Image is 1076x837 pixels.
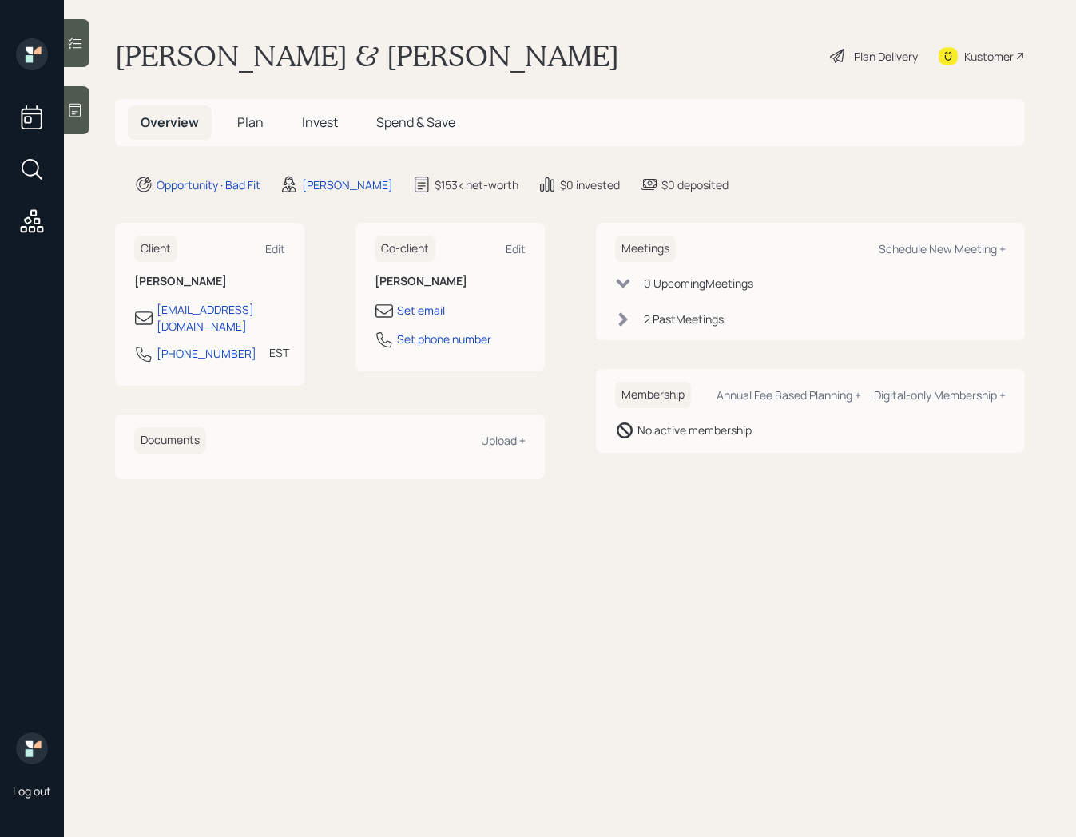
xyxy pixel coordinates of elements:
h6: Documents [134,427,206,454]
div: [PHONE_NUMBER] [157,345,256,362]
h6: Client [134,236,177,262]
div: Schedule New Meeting + [879,241,1006,256]
div: 0 Upcoming Meeting s [644,275,753,292]
div: Edit [506,241,526,256]
h6: Membership [615,382,691,408]
div: 2 Past Meeting s [644,311,724,327]
div: Annual Fee Based Planning + [717,387,861,403]
h6: Co-client [375,236,435,262]
h6: [PERSON_NAME] [375,275,526,288]
span: Spend & Save [376,113,455,131]
div: Edit [265,241,285,256]
div: Set email [397,302,445,319]
h1: [PERSON_NAME] & [PERSON_NAME] [115,38,619,73]
span: Overview [141,113,199,131]
span: Plan [237,113,264,131]
div: Set phone number [397,331,491,347]
div: Opportunity · Bad Fit [157,177,260,193]
div: $0 invested [560,177,620,193]
div: No active membership [637,422,752,438]
div: Digital-only Membership + [874,387,1006,403]
div: Plan Delivery [854,48,918,65]
h6: [PERSON_NAME] [134,275,285,288]
div: [PERSON_NAME] [302,177,393,193]
div: Kustomer [964,48,1014,65]
div: $0 deposited [661,177,729,193]
div: EST [269,344,289,361]
h6: Meetings [615,236,676,262]
img: retirable_logo.png [16,732,48,764]
div: [EMAIL_ADDRESS][DOMAIN_NAME] [157,301,285,335]
div: Log out [13,783,51,799]
span: Invest [302,113,338,131]
div: $153k net-worth [435,177,518,193]
div: Upload + [481,433,526,448]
